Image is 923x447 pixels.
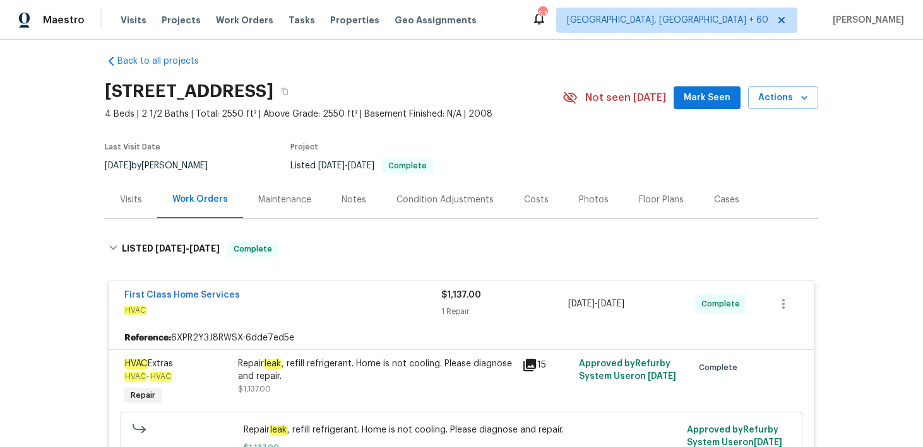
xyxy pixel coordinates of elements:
span: Tasks [289,16,315,25]
span: [GEOGRAPHIC_DATA], [GEOGRAPHIC_DATA] + 60 [567,14,768,26]
div: Visits [120,194,142,206]
div: by [PERSON_NAME] [105,158,223,173]
a: Back to all projects [105,55,226,67]
span: Projects [162,14,201,26]
span: [DATE] [648,372,676,381]
div: Costs [524,194,549,206]
div: Photos [579,194,609,206]
span: Listed [290,161,433,170]
span: [PERSON_NAME] [828,14,904,26]
span: - [568,298,624,310]
span: Approved by Refurby System User on [579,359,676,381]
span: Properties [330,14,379,26]
span: Not seen [DATE] [585,91,666,104]
b: Reference: [124,332,171,344]
span: Complete [383,162,432,170]
div: 638 [538,8,547,20]
span: Actions [758,90,808,106]
span: Geo Assignments [395,14,477,26]
a: First Class Home Services [124,291,240,299]
span: - [155,244,220,253]
em: HVAC [124,372,146,381]
span: - [318,161,374,170]
h6: LISTED [122,241,220,257]
span: $1,137.00 [441,291,481,299]
em: HVAC [124,359,148,369]
span: [DATE] [348,161,374,170]
span: Maestro [43,14,85,26]
div: Notes [342,194,366,206]
span: [DATE] [754,438,782,447]
em: HVAC [150,372,172,381]
span: Repair , refill refrigerant. Home is not cooling. Please diagnose and repair. [244,424,680,436]
span: Complete [699,361,742,374]
span: 4 Beds | 2 1/2 Baths | Total: 2550 ft² | Above Grade: 2550 ft² | Basement Finished: N/A | 2008 [105,108,563,120]
span: - [124,373,172,380]
span: Complete [229,243,277,255]
div: LISTED [DATE]-[DATE]Complete [105,229,818,269]
h2: [STREET_ADDRESS] [105,85,273,98]
span: Approved by Refurby System User on [687,426,782,447]
span: Project [290,143,318,151]
em: leak [264,359,282,369]
span: [DATE] [318,161,345,170]
span: Last Visit Date [105,143,160,151]
em: leak [270,425,287,435]
div: Repair , refill refrigerant. Home is not cooling. Please diagnose and repair. [238,357,515,383]
span: [DATE] [105,161,131,170]
span: Extras [124,359,173,369]
span: [DATE] [189,244,220,253]
button: Mark Seen [674,86,741,110]
div: Cases [714,194,739,206]
span: Repair [126,389,160,402]
div: 15 [522,357,571,373]
span: Work Orders [216,14,273,26]
span: [DATE] [568,299,595,308]
span: [DATE] [598,299,624,308]
button: Actions [748,86,818,110]
span: Complete [701,298,745,310]
div: Floor Plans [639,194,684,206]
div: Condition Adjustments [396,194,494,206]
div: Work Orders [172,193,228,206]
em: HVAC [124,306,146,315]
div: 1 Repair [441,305,568,318]
div: Maintenance [258,194,311,206]
span: Mark Seen [684,90,730,106]
div: 6XPR2Y3J8RWSX-6dde7ed5e [109,327,814,349]
span: Visits [121,14,146,26]
span: $1,137.00 [238,385,271,393]
button: Copy Address [273,80,296,103]
span: [DATE] [155,244,186,253]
